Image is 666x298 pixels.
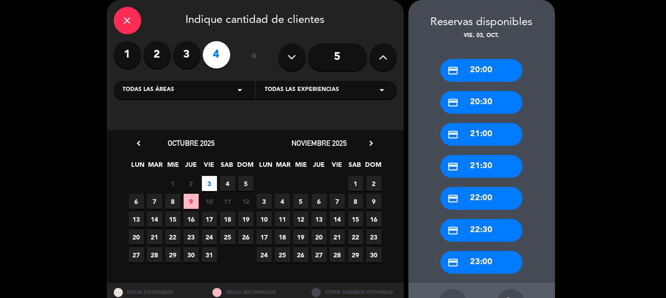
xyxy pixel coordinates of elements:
div: 21:30 [440,155,523,178]
span: 23 [366,229,381,245]
span: JUE [184,160,199,175]
span: VIE [329,160,344,175]
span: 26 [293,247,308,262]
i: arrow_drop_down [377,85,388,96]
span: 15 [165,212,180,227]
span: 13 [129,212,144,227]
span: Todas las áreas [123,85,174,95]
div: 23:00 [440,251,523,274]
span: 8 [165,194,180,209]
span: 27 [129,247,144,262]
span: 30 [184,247,199,262]
span: 19 [293,229,308,245]
div: 22:00 [440,187,523,210]
span: 29 [165,247,180,262]
span: SAB [219,160,234,175]
span: 24 [257,247,272,262]
span: 7 [147,194,162,209]
span: 11 [275,212,290,227]
span: 22 [348,229,363,245]
span: 20 [312,229,327,245]
span: 1 [165,176,180,191]
span: JUE [312,160,327,175]
span: 23 [184,229,199,245]
span: MIE [166,160,181,175]
span: 5 [238,176,254,191]
span: 27 [312,247,327,262]
span: 6 [312,194,327,209]
label: 1 [114,41,141,69]
span: 25 [220,229,235,245]
span: 10 [257,212,272,227]
i: credit_card [447,193,459,204]
span: DOM [237,160,252,175]
span: 31 [202,247,217,262]
span: 28 [330,247,345,262]
i: arrow_drop_down [235,85,246,96]
span: 15 [348,212,363,227]
div: 21:00 [440,123,523,146]
span: 17 [257,229,272,245]
span: 1 [348,176,363,191]
span: 29 [348,247,363,262]
span: 28 [147,247,162,262]
span: 20 [129,229,144,245]
span: MAR [148,160,163,175]
i: credit_card [447,97,459,108]
span: 17 [202,212,217,227]
span: 26 [238,229,254,245]
div: Reservas disponibles [408,14,555,32]
span: 21 [147,229,162,245]
div: 22:30 [440,219,523,242]
div: ó [239,41,269,73]
i: chevron_right [367,138,376,148]
span: 14 [147,212,162,227]
span: 9 [184,194,199,209]
span: 16 [184,212,199,227]
span: 30 [366,247,381,262]
span: 2 [184,176,199,191]
span: 4 [220,176,235,191]
span: 4 [275,194,290,209]
i: credit_card [447,257,459,268]
i: close [122,15,133,26]
i: credit_card [447,129,459,140]
span: 12 [293,212,308,227]
span: 2 [366,176,381,191]
span: 8 [348,194,363,209]
span: MAR [276,160,291,175]
i: credit_card [447,161,459,172]
label: 3 [173,41,201,69]
span: 19 [238,212,254,227]
div: 20:30 [440,91,523,114]
span: Todas las experiencias [265,85,339,95]
div: vie. 03, oct. [408,32,555,41]
span: octubre 2025 [168,138,215,148]
span: 24 [202,229,217,245]
span: 22 [165,229,180,245]
span: 10 [202,194,217,209]
span: 16 [366,212,381,227]
label: 2 [143,41,171,69]
span: LUN [258,160,273,175]
span: 12 [238,194,254,209]
span: 13 [312,212,327,227]
span: 14 [330,212,345,227]
label: 4 [203,41,230,69]
div: Indique cantidad de clientes [114,7,397,34]
span: 18 [220,212,235,227]
i: credit_card [447,225,459,236]
span: 5 [293,194,308,209]
span: LUN [130,160,145,175]
span: 21 [330,229,345,245]
span: VIE [201,160,217,175]
span: DOM [365,160,380,175]
span: 3 [257,194,272,209]
span: 7 [330,194,345,209]
span: 11 [220,194,235,209]
span: 3 [202,176,217,191]
span: 25 [275,247,290,262]
span: 6 [129,194,144,209]
span: 18 [275,229,290,245]
div: 20:00 [440,59,523,82]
